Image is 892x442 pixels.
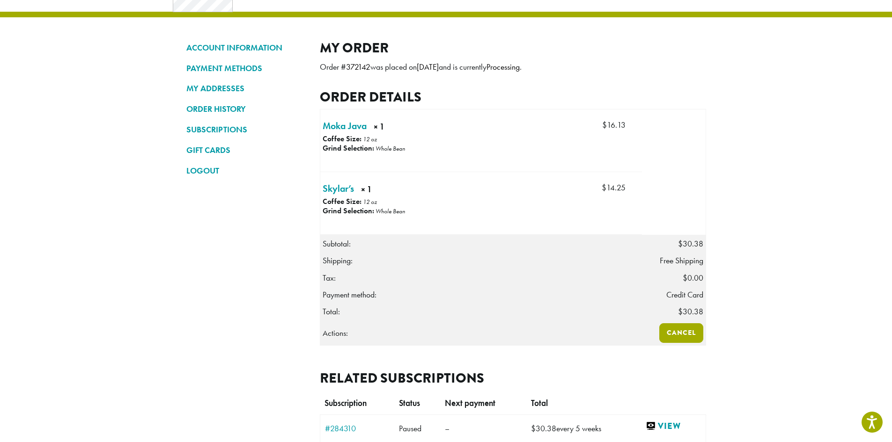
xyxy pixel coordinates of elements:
[186,80,306,96] a: MY ADDRESSES
[363,198,377,206] p: 12 oz
[320,370,706,386] h2: Related subscriptions
[602,182,626,193] bdi: 14.25
[376,145,405,152] p: Whole Bean
[320,89,706,105] h2: Order details
[487,62,520,72] mark: Processing
[323,196,361,206] strong: Coffee Size:
[320,320,642,345] th: Actions:
[320,235,642,252] th: Subtotal:
[325,424,390,433] a: View subscription number 284310
[642,286,706,303] td: Credit Card
[320,269,642,286] th: Tax:
[320,252,642,269] th: Shipping:
[186,163,306,179] a: LOGOUT
[346,62,370,72] mark: 372142
[602,120,626,130] bdi: 16.13
[374,121,417,135] strong: × 1
[363,135,377,143] p: 12 oz
[320,40,706,56] h2: My Order
[186,40,306,56] a: ACCOUNT INFORMATION
[531,423,556,434] span: 30.38
[642,252,706,269] td: Free Shipping
[320,303,642,320] th: Total:
[683,273,687,283] span: $
[323,181,354,196] a: Skylar’s
[531,398,548,408] span: Total
[602,182,606,193] span: $
[320,59,706,75] p: Order # was placed on and is currently .
[186,101,306,117] a: ORDER HISTORY
[417,62,439,72] mark: [DATE]
[531,423,536,434] span: $
[323,134,361,144] strong: Coffee Size:
[399,398,420,408] span: Status
[659,323,703,343] a: Cancel order 372142
[445,398,495,408] span: Next payment
[646,420,700,432] a: View
[186,122,306,138] a: SUBSCRIPTIONS
[678,239,683,249] span: $
[678,306,703,317] span: 30.38
[602,120,607,130] span: $
[323,143,374,153] strong: Grind Selection:
[323,119,367,133] a: Moka Java
[186,142,306,158] a: GIFT CARDS
[376,207,405,215] p: Whole Bean
[678,239,703,249] span: 30.38
[320,286,642,303] th: Payment method:
[323,206,374,216] strong: Grind Selection:
[683,273,703,283] span: 0.00
[678,306,683,317] span: $
[324,398,367,408] span: Subscription
[361,183,400,198] strong: × 1
[186,60,306,76] a: PAYMENT METHODS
